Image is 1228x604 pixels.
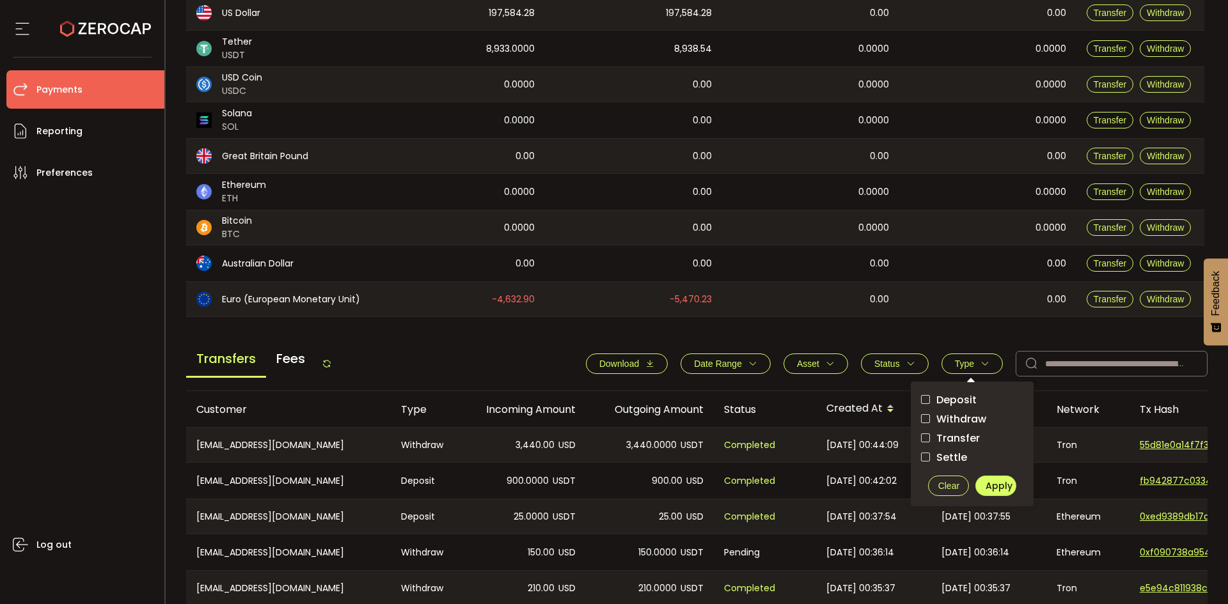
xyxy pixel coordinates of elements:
span: Completed [724,509,775,524]
button: Withdraw [1140,291,1191,307]
span: USDC [222,84,262,98]
span: Ethereum [222,178,266,192]
span: 197,584.28 [489,6,535,20]
button: Apply [975,476,1016,496]
span: 900.00 [652,474,682,488]
button: Transfer [1087,183,1134,200]
span: 0.0000 [504,221,535,235]
span: 0.0000 [1035,42,1066,56]
span: Transfer [1094,115,1127,125]
div: Outgoing Amount [586,402,714,417]
span: 8,933.0000 [486,42,535,56]
img: eur_portfolio.svg [196,291,212,307]
button: Status [861,353,929,374]
span: Transfer [1094,294,1127,304]
span: Euro (European Monetary Unit) [222,293,360,306]
span: USD Coin [222,71,262,84]
span: 0.0000 [1035,221,1066,235]
span: Completed [724,438,775,453]
img: usdt_portfolio.svg [196,41,212,56]
button: Transfer [1087,255,1134,272]
span: 150.00 [528,545,555,560]
button: Feedback - Show survey [1204,258,1228,345]
button: Transfer [1087,76,1134,93]
span: Transfer [1094,258,1127,268]
img: btc_portfolio.svg [196,220,212,235]
button: Withdraw [1140,112,1191,128]
button: Withdraw [1140,148,1191,164]
span: -4,632.90 [492,292,535,307]
img: usd_portfolio.svg [196,5,212,20]
span: US Dollar [222,6,260,20]
div: [EMAIL_ADDRESS][DOMAIN_NAME] [186,534,391,570]
button: Withdraw [1140,76,1191,93]
span: 0.0000 [504,113,535,128]
span: Great Britain Pound [222,150,308,163]
span: Withdraw [1147,258,1184,268]
span: 0.00 [870,6,889,20]
span: Log out [36,536,72,554]
div: Type [391,402,458,417]
img: eth_portfolio.svg [196,184,212,199]
span: 0.0000 [504,185,535,199]
span: USDT [681,581,704,596]
button: Withdraw [1140,183,1191,200]
span: Transfer [1094,151,1127,161]
span: Withdraw [1147,8,1184,18]
span: USDT [681,545,704,560]
span: [DATE] 00:44:09 [826,438,899,453]
span: 0.00 [870,256,889,271]
span: 3,440.0000 [626,438,677,453]
span: Preferences [36,164,93,182]
iframe: Chat Widget [1164,543,1228,604]
span: [DATE] 00:36:14 [941,545,1009,560]
span: USDT [553,474,576,488]
span: Transfer [1094,8,1127,18]
img: gbp_portfolio.svg [196,148,212,164]
span: Transfers [186,341,266,378]
span: Transfer [1094,222,1127,233]
span: Settle [930,451,967,463]
span: 0.0000 [504,77,535,92]
button: Asset [783,353,848,374]
span: 0.00 [693,256,712,271]
span: Transfer [1094,79,1127,89]
span: Withdraw [1147,187,1184,197]
div: [EMAIL_ADDRESS][DOMAIN_NAME] [186,428,391,462]
span: Reporting [36,122,83,141]
button: Withdraw [1140,255,1191,272]
div: [EMAIL_ADDRESS][DOMAIN_NAME] [186,499,391,534]
div: Incoming Amount [458,402,586,417]
div: Customer [186,402,391,417]
button: Date Range [681,353,771,374]
button: Withdraw [1140,4,1191,21]
span: Withdraw [1147,151,1184,161]
button: Transfer [1087,40,1134,57]
span: Withdraw [1147,115,1184,125]
button: Transfer [1087,4,1134,21]
span: 0.00 [516,149,535,164]
button: Transfer [1087,291,1134,307]
span: Type [955,359,974,369]
span: [DATE] 00:37:54 [826,509,897,524]
span: 25.00 [659,509,682,524]
span: 0.0000 [858,221,889,235]
button: Transfer [1087,112,1134,128]
span: BTC [222,228,252,241]
span: [DATE] 00:36:14 [826,545,894,560]
span: Withdraw [930,413,986,425]
span: Withdraw [1147,43,1184,54]
button: Withdraw [1140,40,1191,57]
span: 0.0000 [858,42,889,56]
span: Tether [222,35,252,49]
span: Solana [222,107,252,120]
span: Pending [724,545,760,560]
span: 0.00 [693,77,712,92]
span: Clear [938,481,959,491]
div: Status [714,402,816,417]
span: USDT [222,49,252,62]
div: checkbox-group [921,392,1023,465]
div: Deposit [391,463,458,499]
div: Network [1046,402,1130,417]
